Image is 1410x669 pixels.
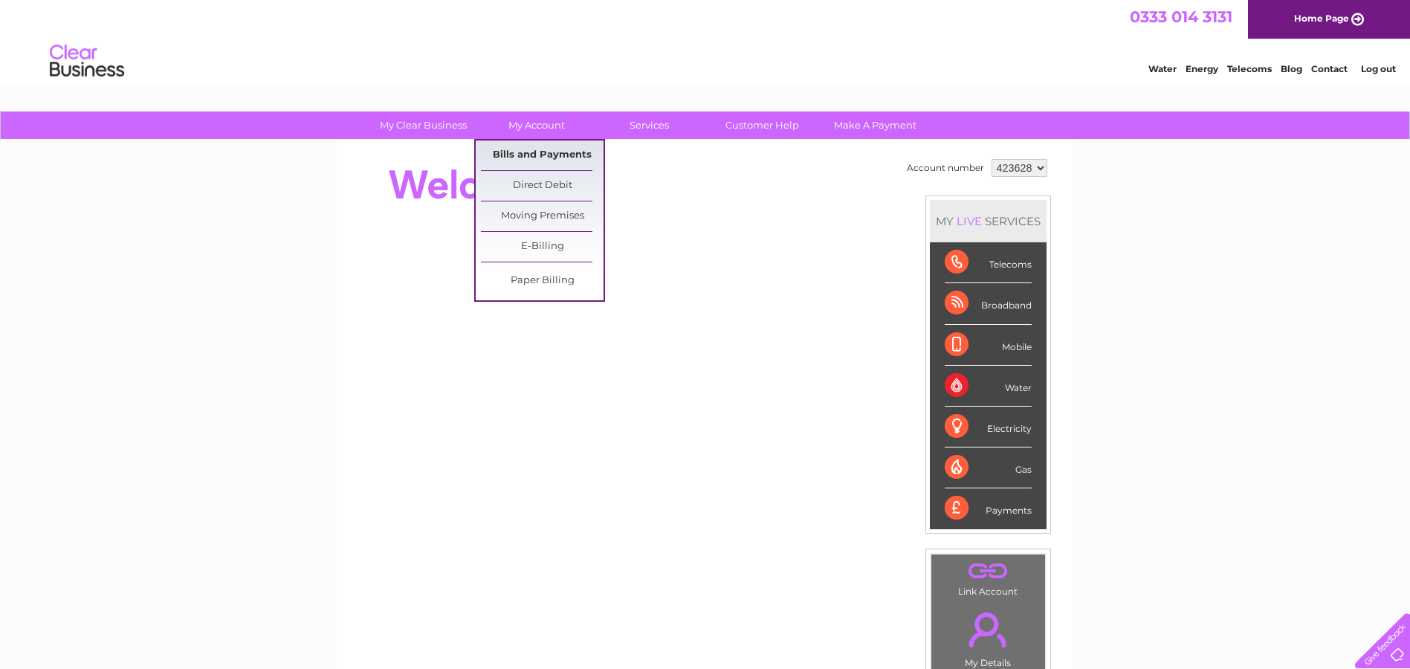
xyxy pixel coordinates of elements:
[935,604,1041,656] a: .
[935,558,1041,584] a: .
[903,155,988,181] td: Account number
[481,232,604,262] a: E-Billing
[588,111,711,139] a: Services
[362,111,485,139] a: My Clear Business
[945,447,1032,488] div: Gas
[1361,63,1396,74] a: Log out
[814,111,937,139] a: Make A Payment
[475,111,598,139] a: My Account
[1130,7,1232,26] a: 0333 014 3131
[930,200,1047,242] div: MY SERVICES
[1227,63,1272,74] a: Telecoms
[931,554,1046,601] td: Link Account
[945,283,1032,324] div: Broadband
[945,366,1032,407] div: Water
[481,171,604,201] a: Direct Debit
[355,8,1057,72] div: Clear Business is a trading name of Verastar Limited (registered in [GEOGRAPHIC_DATA] No. 3667643...
[945,488,1032,529] div: Payments
[1281,63,1302,74] a: Blog
[701,111,824,139] a: Customer Help
[1311,63,1348,74] a: Contact
[1148,63,1177,74] a: Water
[49,39,125,84] img: logo.png
[945,242,1032,283] div: Telecoms
[1186,63,1218,74] a: Energy
[481,201,604,231] a: Moving Premises
[481,266,604,296] a: Paper Billing
[954,214,985,228] div: LIVE
[481,140,604,170] a: Bills and Payments
[945,325,1032,366] div: Mobile
[945,407,1032,447] div: Electricity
